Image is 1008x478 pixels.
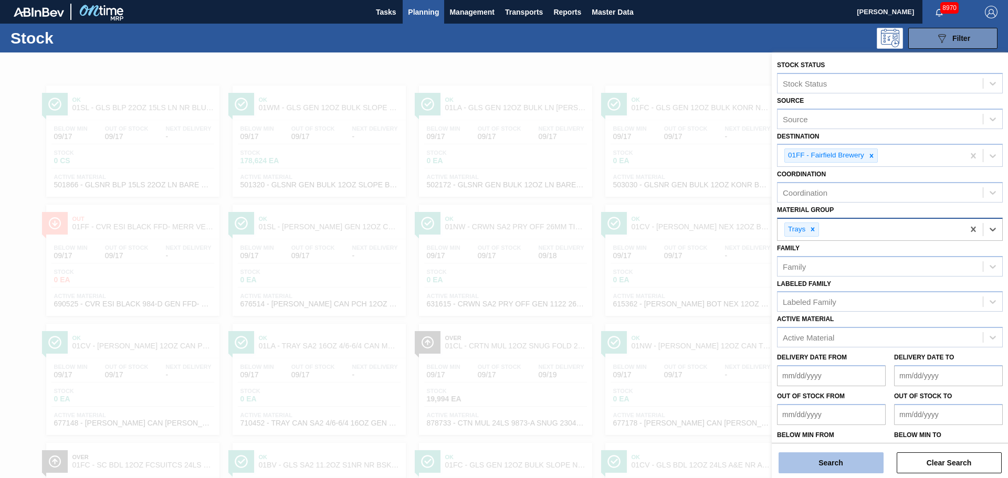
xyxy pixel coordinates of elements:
label: Coordination [777,171,826,178]
label: Below Min from [777,431,834,439]
label: Source [777,97,804,104]
span: Filter [952,34,970,43]
div: Family [783,262,806,271]
div: Trays [785,223,807,236]
div: Source [783,114,808,123]
span: Management [449,6,495,18]
input: mm/dd/yyyy [894,404,1003,425]
input: mm/dd/yyyy [777,365,886,386]
span: Transports [505,6,543,18]
img: TNhmsLtSVTkK8tSr43FrP2fwEKptu5GPRR3wAAAABJRU5ErkJggg== [14,7,64,17]
label: Material Group [777,206,834,214]
span: Reports [553,6,581,18]
img: Logout [985,6,997,18]
span: Tasks [374,6,397,18]
label: Labeled Family [777,280,831,288]
input: mm/dd/yyyy [894,365,1003,386]
div: Active Material [783,333,834,342]
div: Stock Status [783,79,827,88]
div: Coordination [783,188,827,197]
h1: Stock [10,32,167,44]
label: Delivery Date to [894,354,954,361]
label: Out of Stock from [777,392,845,400]
label: Stock Status [777,61,825,69]
button: Filter [908,28,997,49]
label: Family [777,245,800,252]
label: Out of Stock to [894,392,952,400]
div: 01FF - Fairfield Brewery [785,149,866,162]
span: Planning [408,6,439,18]
span: Master Data [592,6,633,18]
button: Notifications [922,5,956,19]
div: Labeled Family [783,298,836,306]
label: Below Min to [894,431,941,439]
label: Active Material [777,315,834,323]
label: Destination [777,133,819,140]
label: Delivery Date from [777,354,847,361]
div: Programming: no user selected [877,28,903,49]
input: mm/dd/yyyy [777,404,886,425]
span: 8970 [940,2,959,14]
